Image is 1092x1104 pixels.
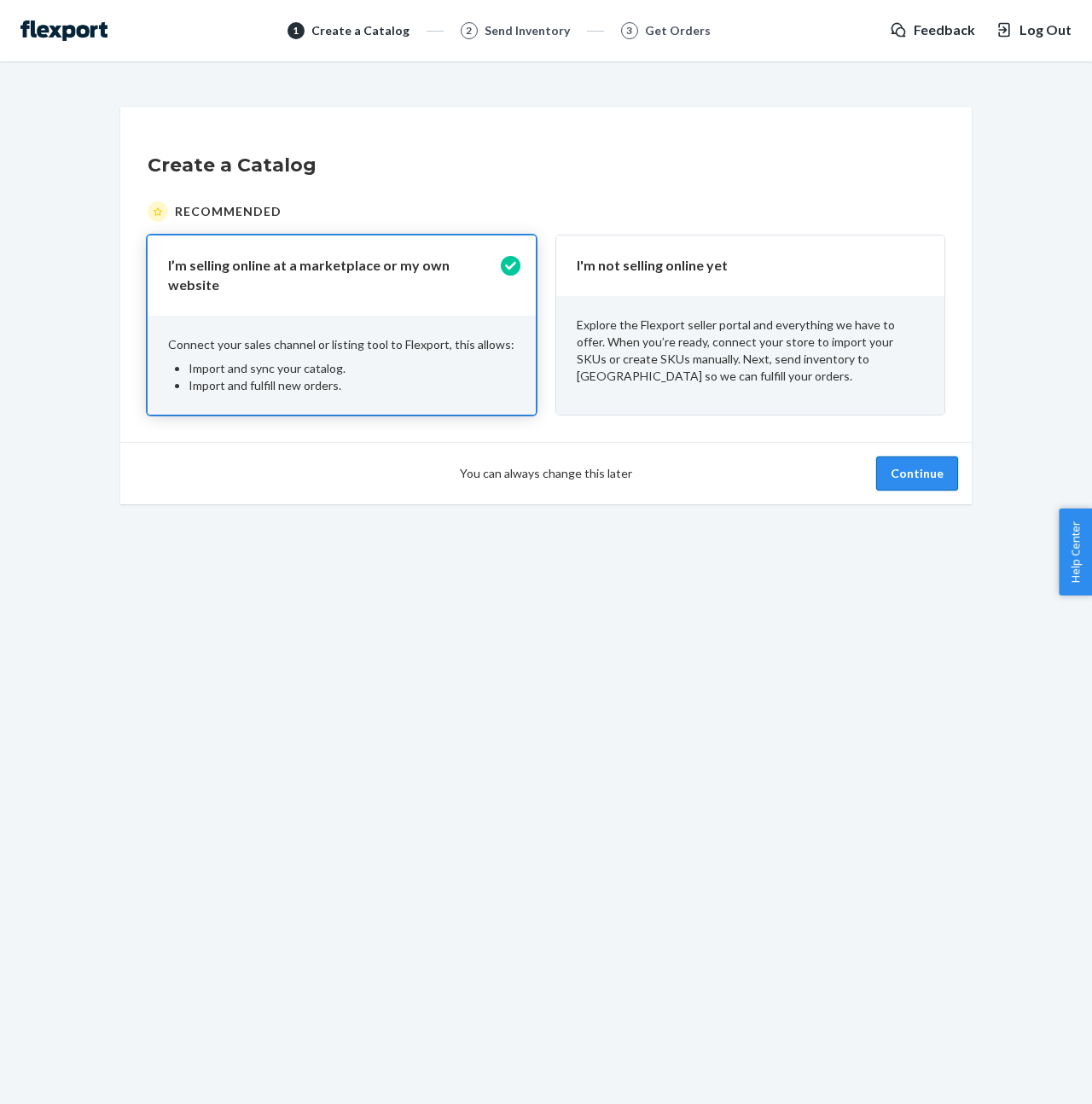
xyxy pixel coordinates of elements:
[577,317,924,385] p: Explore the Flexport seller portal and everything we have to offer. When you’re ready, connect yo...
[556,235,944,415] button: I'm not selling online yetExplore the Flexport seller portal and everything we have to offer. Whe...
[577,256,903,276] p: I'm not selling online yet
[485,22,570,39] div: Send Inventory
[626,23,632,38] span: 3
[20,20,107,41] img: Flexport logo
[890,20,975,40] a: Feedback
[1059,508,1092,596] button: Help Center
[1019,20,1072,40] span: Log Out
[311,22,409,39] div: Create a Catalog
[189,378,341,392] span: Import and fulfill new orders.
[460,465,632,482] span: You can always change this later
[293,23,299,38] span: 1
[148,235,536,415] button: I’m selling online at a marketplace or my own websiteConnect your sales channel or listing tool t...
[175,203,282,220] span: Recommended
[168,256,495,295] p: I’m selling online at a marketplace or my own website
[996,20,1072,40] button: Log Out
[168,336,515,353] p: Connect your sales channel or listing tool to Flexport, this allows:
[148,152,944,179] h1: Create a Catalog
[876,456,958,491] button: Continue
[189,361,346,375] span: Import and sync your catalog.
[466,23,472,38] span: 2
[645,22,711,39] div: Get Orders
[914,20,975,40] span: Feedback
